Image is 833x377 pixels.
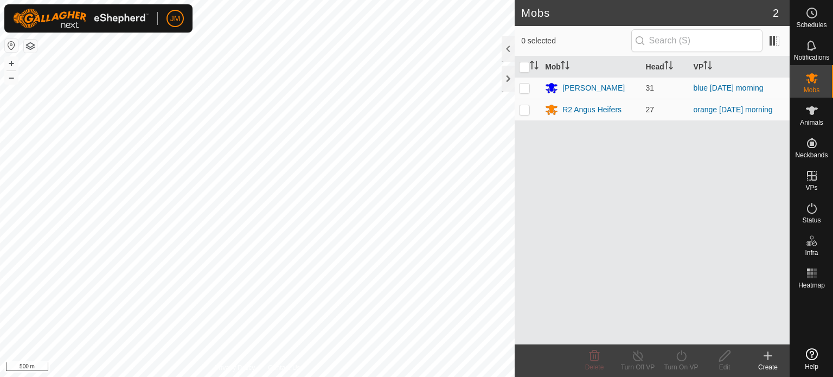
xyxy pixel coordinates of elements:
th: VP [689,56,790,78]
span: Delete [585,363,604,371]
span: JM [170,13,181,24]
button: Map Layers [24,40,37,53]
th: Mob [541,56,641,78]
span: Help [805,363,818,370]
span: Infra [805,250,818,256]
span: 27 [646,105,655,114]
a: blue [DATE] morning [694,84,764,92]
p-sorticon: Activate to sort [561,62,569,71]
span: Heatmap [798,282,825,289]
a: orange [DATE] morning [694,105,773,114]
div: Turn On VP [659,362,703,372]
a: Privacy Policy [215,363,255,373]
span: Notifications [794,54,829,61]
h2: Mobs [521,7,773,20]
a: Help [790,344,833,374]
div: Turn Off VP [616,362,659,372]
button: Reset Map [5,39,18,52]
span: Animals [800,119,823,126]
input: Search (S) [631,29,762,52]
button: + [5,57,18,70]
span: Status [802,217,821,223]
span: Schedules [796,22,826,28]
img: Gallagher Logo [13,9,149,28]
span: VPs [805,184,817,191]
span: Neckbands [795,152,828,158]
span: 2 [773,5,779,21]
p-sorticon: Activate to sort [664,62,673,71]
th: Head [642,56,689,78]
div: Create [746,362,790,372]
div: [PERSON_NAME] [562,82,625,94]
span: Mobs [804,87,819,93]
a: Contact Us [268,363,300,373]
p-sorticon: Activate to sort [703,62,712,71]
button: – [5,71,18,84]
p-sorticon: Activate to sort [530,62,539,71]
span: 31 [646,84,655,92]
span: 0 selected [521,35,631,47]
div: Edit [703,362,746,372]
div: R2 Angus Heifers [562,104,621,116]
